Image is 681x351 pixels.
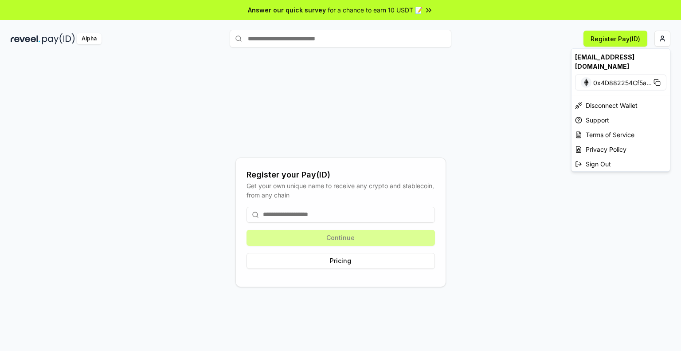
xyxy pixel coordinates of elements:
[571,98,670,113] div: Disconnect Wallet
[571,113,670,127] a: Support
[593,78,652,87] span: 0x4D882254Cf5a ...
[581,77,591,88] img: Ethereum
[571,142,670,157] a: Privacy Policy
[571,127,670,142] a: Terms of Service
[571,157,670,171] div: Sign Out
[571,49,670,75] div: [EMAIL_ADDRESS][DOMAIN_NAME]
